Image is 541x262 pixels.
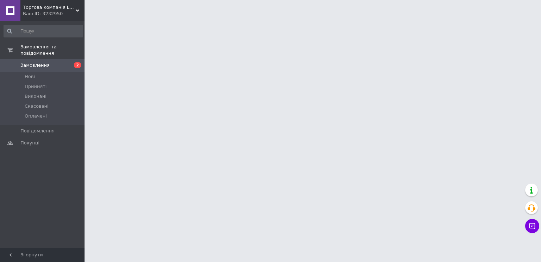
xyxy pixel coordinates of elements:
[74,62,81,68] span: 2
[4,25,83,37] input: Пошук
[23,11,85,17] div: Ваш ID: 3232950
[525,219,539,233] button: Чат з покупцем
[20,62,50,69] span: Замовлення
[20,44,85,56] span: Замовлення та повідомлення
[25,83,46,90] span: Прийняті
[25,103,49,109] span: Скасовані
[20,128,55,134] span: Повідомлення
[23,4,76,11] span: Торгова компанія LOSSO
[20,140,39,146] span: Покупці
[25,113,47,119] span: Оплачені
[25,73,35,80] span: Нові
[25,93,46,100] span: Виконані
